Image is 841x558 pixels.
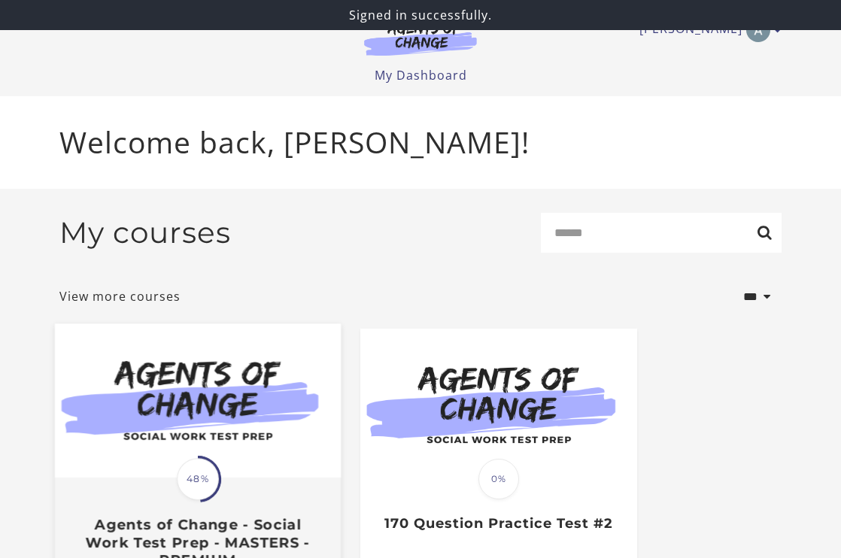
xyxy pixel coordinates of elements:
a: View more courses [59,287,181,305]
h2: My courses [59,215,231,250]
span: 48% [177,458,219,500]
a: My Dashboard [375,67,467,83]
a: Toggle menu [639,18,774,42]
p: Signed in successfully. [6,6,835,24]
p: Welcome back, [PERSON_NAME]! [59,120,782,165]
span: 0% [478,459,519,499]
img: Agents of Change Logo [348,21,493,56]
h3: 170 Question Practice Test #2 [376,515,621,532]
